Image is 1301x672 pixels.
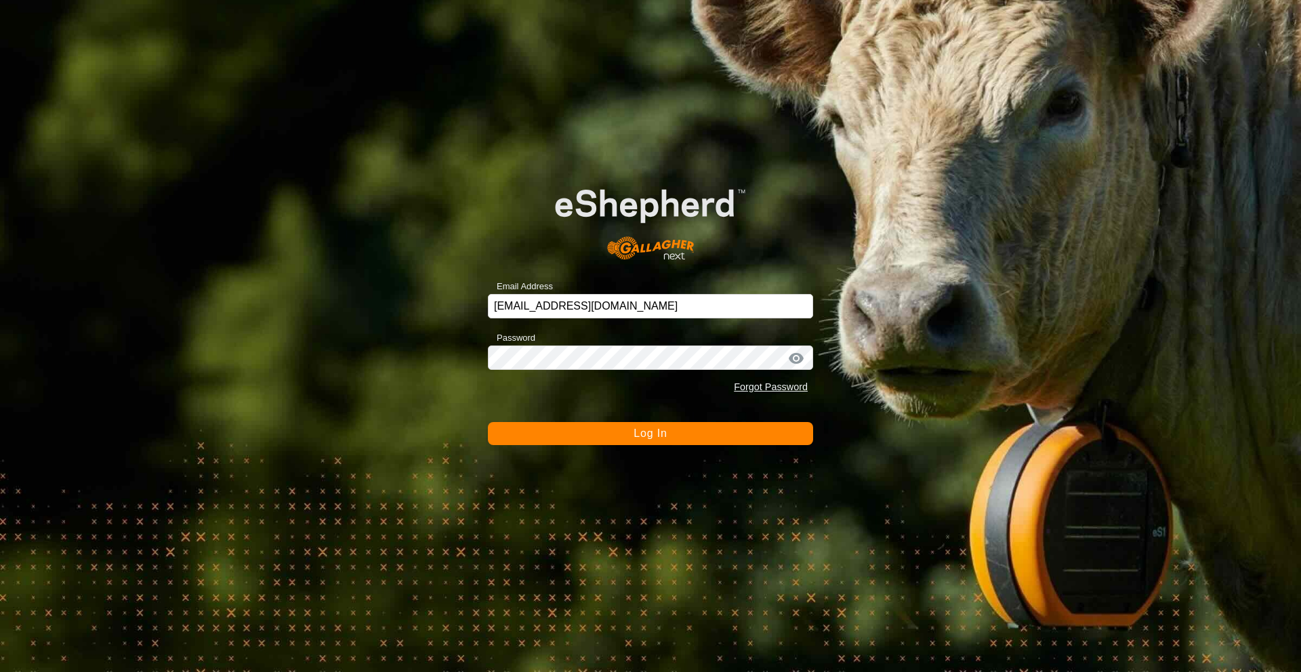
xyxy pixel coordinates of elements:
input: Email Address [488,294,813,318]
label: Password [488,331,535,345]
button: Log In [488,422,813,445]
span: Log In [634,427,667,439]
a: Forgot Password [734,381,808,392]
img: E-shepherd Logo [520,162,781,273]
label: Email Address [488,280,553,293]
